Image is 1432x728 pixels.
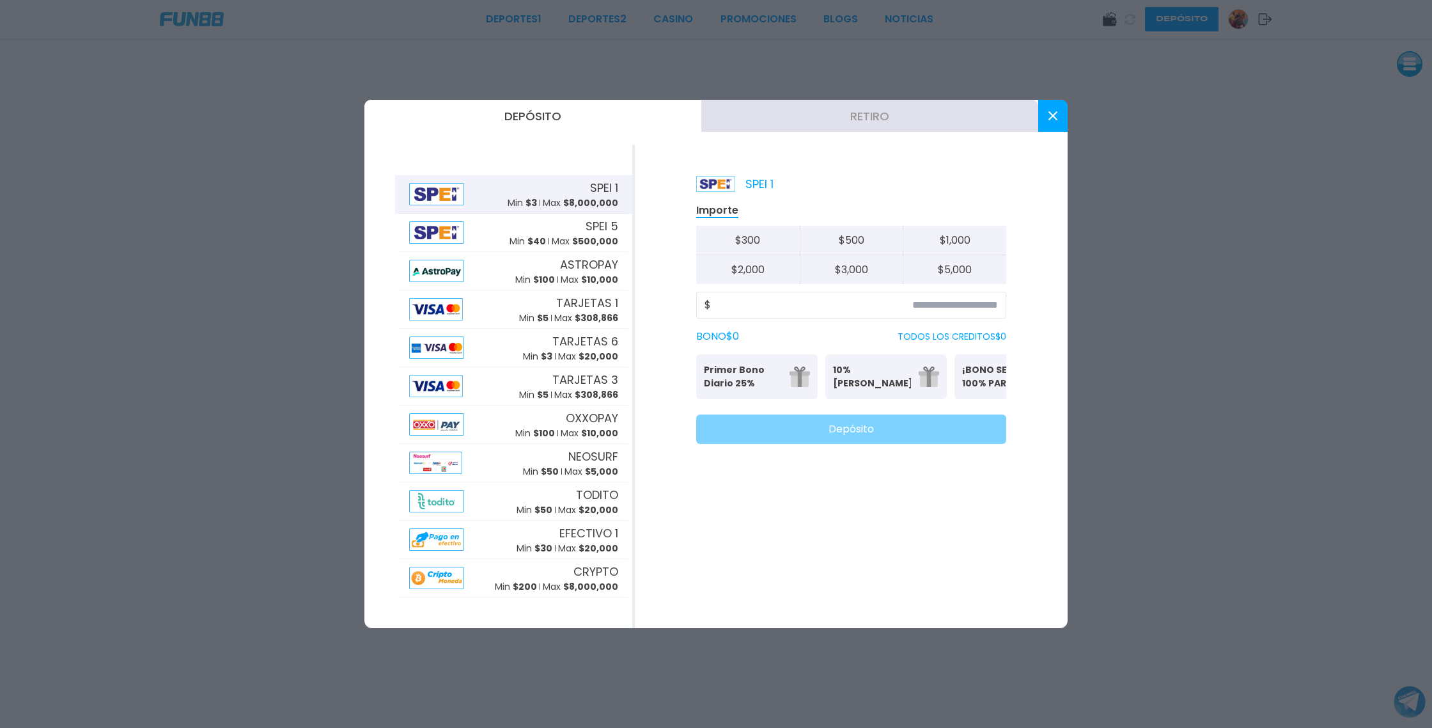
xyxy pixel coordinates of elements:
span: CRYPTO [573,563,618,580]
span: $ 20,000 [579,542,618,555]
p: Importe [696,203,738,218]
span: TARJETAS 1 [556,294,618,312]
span: $ 100 [533,427,555,439]
span: SPEI 5 [586,218,618,235]
img: Alipay [409,413,464,436]
span: OXXOPAY [566,409,618,427]
img: gift [919,367,939,387]
img: Alipay [409,375,463,397]
span: $ 200 [513,580,537,593]
p: Max [561,427,618,440]
button: 10% [PERSON_NAME] [825,354,947,399]
button: AlipayEFECTIVO 1Min $30Max $20,000 [395,521,632,559]
span: $ 308,866 [575,312,618,324]
button: $2,000 [696,255,800,284]
img: Alipay [409,298,463,320]
img: Platform Logo [696,176,735,192]
button: Depósito [364,100,701,132]
span: $ 100 [533,273,555,286]
p: Min [515,273,555,287]
p: Min [519,312,549,325]
p: Primer Bono Diario 25% [704,363,782,390]
button: $300 [696,226,800,255]
span: $ 500,000 [572,235,618,248]
button: AlipaySPEI 5Min $40Max $500,000 [395,214,632,252]
span: $ 3 [525,196,537,209]
p: Max [543,580,618,594]
span: SPEI 1 [590,179,618,196]
img: gift [790,367,810,387]
button: Primer Bono Diario 25% [696,354,818,399]
span: $ 5,000 [585,465,618,478]
label: BONO $ 0 [696,329,739,344]
span: TARJETAS 3 [552,371,618,388]
p: Max [558,542,618,555]
button: AlipayNEOSURFMin $50Max $5,000 [395,444,632,482]
p: Min [510,235,546,248]
p: Max [554,388,618,402]
span: $ 308,866 [575,388,618,401]
p: Max [558,503,618,517]
p: Min [517,542,552,555]
button: AlipayTARJETAS 3Min $5Max $308,866 [395,367,632,406]
img: Alipay [409,528,464,551]
p: Min [523,465,559,479]
button: $500 [800,226,903,255]
p: Min [515,427,555,440]
span: $ 50 [541,465,559,478]
p: Max [561,273,618,287]
span: $ 30 [534,542,552,555]
button: AlipayTARJETAS 6Min $3Max $20,000 [395,329,632,367]
p: Max [543,196,618,210]
img: Alipay [409,490,464,512]
button: AlipaySPEI 1Min $3Max $8,000,000 [395,175,632,214]
button: AlipayASTROPAYMin $100Max $10,000 [395,252,632,290]
span: $ 3 [541,350,552,363]
span: NEOSURF [568,448,618,465]
button: $3,000 [800,255,903,284]
p: Max [552,235,618,248]
span: $ 5 [537,388,549,401]
span: $ 50 [534,503,552,516]
button: AlipayCRYPTOMin $200Max $8,000,000 [395,559,632,597]
button: AlipayTARJETAS 1Min $5Max $308,866 [395,290,632,329]
button: AlipayTODITOMin $50Max $20,000 [395,482,632,521]
span: EFECTIVO 1 [559,525,618,542]
span: ASTROPAY [560,256,618,273]
button: Retiro [701,100,1038,132]
span: TARJETAS 6 [552,333,618,350]
span: $ 10,000 [581,427,618,439]
p: Max [554,312,618,325]
span: TODITO [576,486,618,503]
button: ¡BONO SEMANAL 100% PARA DEPORTES! [954,354,1076,399]
span: $ 8,000,000 [563,196,618,209]
button: AlipayOXXOPAYMin $100Max $10,000 [395,406,632,444]
span: $ 20,000 [579,350,618,363]
img: Alipay [409,336,464,359]
p: SPEI 1 [696,175,774,193]
span: $ [704,297,711,313]
p: Min [523,350,552,363]
span: $ 40 [527,235,546,248]
p: Min [495,580,537,594]
p: ¡BONO SEMANAL 100% PARA DEPORTES! [962,363,1040,390]
button: $5,000 [903,255,1006,284]
img: Alipay [409,260,464,282]
span: $ 8,000,000 [563,580,618,593]
p: Min [517,503,552,517]
span: $ 5 [537,312,549,324]
p: Max [558,350,618,363]
img: Alipay [409,183,464,205]
img: Alipay [409,567,464,589]
p: TODOS LOS CREDITOS $ 0 [898,330,1006,344]
span: $ 20,000 [579,503,618,516]
p: Min [508,196,537,210]
img: Alipay [409,452,462,474]
p: 10% [PERSON_NAME] [833,363,911,390]
button: $1,000 [903,226,1006,255]
p: Min [519,388,549,402]
p: Max [564,465,618,479]
button: Depósito [696,415,1006,444]
img: Alipay [409,221,464,244]
span: $ 10,000 [581,273,618,286]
